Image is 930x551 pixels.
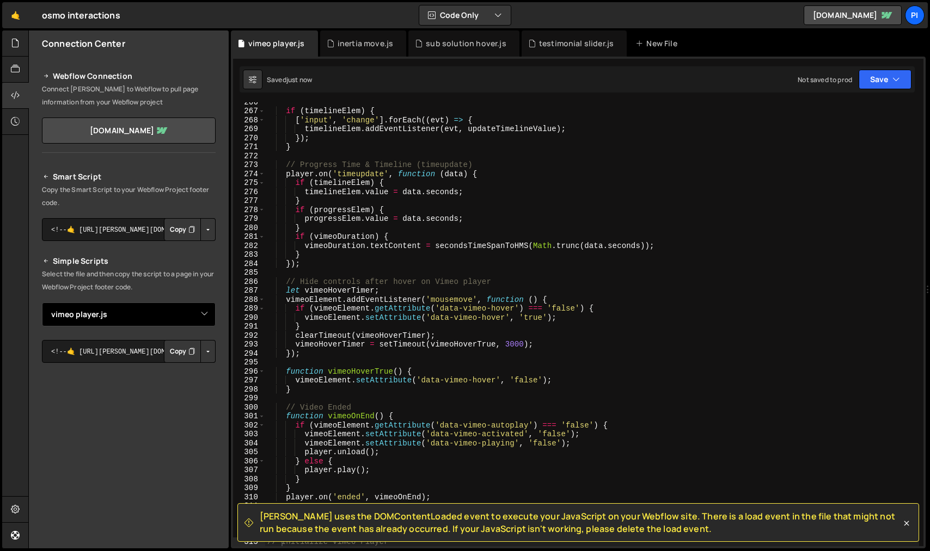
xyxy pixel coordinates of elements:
[233,170,265,179] div: 274
[233,259,265,269] div: 284
[233,242,265,251] div: 282
[42,117,216,144] a: [DOMAIN_NAME]
[338,38,393,49] div: inertia move.js
[233,224,265,233] div: 280
[42,255,216,268] h2: Simple Scripts
[164,340,216,363] div: Button group with nested dropdown
[233,475,265,484] div: 308
[233,529,265,538] div: 314
[42,218,216,241] textarea: <!--🤙 [URL][PERSON_NAME][DOMAIN_NAME]> <script>document.addEventListener("DOMContentLoaded", func...
[233,349,265,358] div: 294
[233,214,265,224] div: 279
[859,70,911,89] button: Save
[233,457,265,466] div: 306
[233,268,265,277] div: 285
[233,331,265,340] div: 292
[798,75,852,84] div: Not saved to prod
[233,412,265,421] div: 301
[233,277,265,287] div: 286
[233,322,265,331] div: 291
[539,38,614,49] div: testimonial slider.js
[286,75,312,84] div: just now
[233,493,265,502] div: 310
[233,304,265,313] div: 289
[233,394,265,403] div: 299
[804,5,902,25] a: [DOMAIN_NAME]
[233,125,265,134] div: 269
[233,232,265,242] div: 281
[260,510,901,535] span: [PERSON_NAME] uses the DOMContentLoaded event to execute your JavaScript on your Webflow site. Th...
[233,98,265,107] div: 266
[426,38,506,49] div: sub solution hover.js
[635,38,681,49] div: New File
[42,183,216,209] p: Copy the Smart Script to your Webflow Project footer code.
[42,83,216,109] p: Connect [PERSON_NAME] to Webflow to pull page information from your Webflow project
[233,403,265,412] div: 300
[233,537,265,547] div: 315
[419,5,511,25] button: Code Only
[233,385,265,394] div: 298
[2,2,29,28] a: 🤙
[164,218,201,241] button: Copy
[233,519,265,529] div: 313
[233,340,265,349] div: 293
[42,170,216,183] h2: Smart Script
[233,143,265,152] div: 271
[233,430,265,439] div: 303
[233,421,265,430] div: 302
[233,134,265,143] div: 270
[42,70,216,83] h2: Webflow Connection
[233,466,265,475] div: 307
[905,5,925,25] a: pi
[233,448,265,457] div: 305
[233,439,265,448] div: 304
[233,484,265,493] div: 309
[233,107,265,116] div: 267
[233,116,265,125] div: 268
[233,502,265,511] div: 311
[164,218,216,241] div: Button group with nested dropdown
[42,381,217,479] iframe: YouTube video player
[233,160,265,170] div: 273
[233,206,265,215] div: 278
[233,367,265,376] div: 296
[42,9,120,22] div: osmo interactions
[42,38,125,49] h2: Connection Center
[233,250,265,259] div: 283
[233,376,265,385] div: 297
[233,152,265,161] div: 272
[233,286,265,295] div: 287
[233,295,265,305] div: 288
[233,511,265,520] div: 312
[233,178,265,188] div: 275
[42,268,216,294] p: Select the file and then copy the script to a page in your Webflow Project footer code.
[164,340,201,363] button: Copy
[233,313,265,323] div: 290
[233,188,265,197] div: 276
[233,196,265,206] div: 277
[248,38,304,49] div: vimeo player.js
[267,75,312,84] div: Saved
[42,340,216,363] textarea: <!--🤙 [URL][PERSON_NAME][DOMAIN_NAME]> <script>document.addEventListener("DOMContentLoaded", func...
[233,358,265,367] div: 295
